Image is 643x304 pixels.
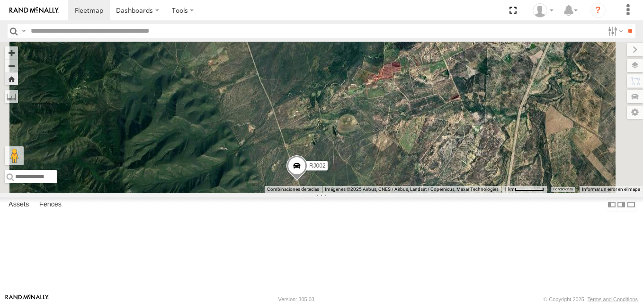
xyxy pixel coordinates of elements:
button: Arrastra el hombrecito naranja al mapa para abrir Street View [5,146,24,165]
label: Dock Summary Table to the Right [616,197,626,211]
i: ? [590,3,606,18]
button: Combinaciones de teclas [267,186,319,193]
button: Zoom Home [5,72,18,85]
label: Search Query [20,24,27,38]
span: Imágenes ©2025 Airbus, CNES / Airbus, Landsat / Copernicus, Maxar Technologies [325,187,499,192]
a: Visit our Website [5,295,49,304]
div: Version: 305.03 [278,296,314,302]
label: Assets [4,198,34,211]
label: Hide Summary Table [626,197,636,211]
button: Zoom out [5,59,18,72]
div: XPD GLOBAL [529,3,557,18]
label: Dock Summary Table to the Left [607,197,616,211]
label: Search Filter Options [604,24,625,38]
img: rand-logo.svg [9,7,59,14]
span: RJ002 [309,162,326,169]
a: Terms and Conditions [588,296,638,302]
a: Condiciones [553,188,573,191]
div: © Copyright 2025 - [544,296,638,302]
label: Fences [35,198,66,211]
label: Measure [5,90,18,103]
button: Escala del mapa: 1 km por 58 píxeles [501,186,547,193]
button: Zoom in [5,46,18,59]
a: Informar un error en el mapa [582,187,640,192]
span: 1 km [504,187,515,192]
label: Map Settings [627,106,643,119]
